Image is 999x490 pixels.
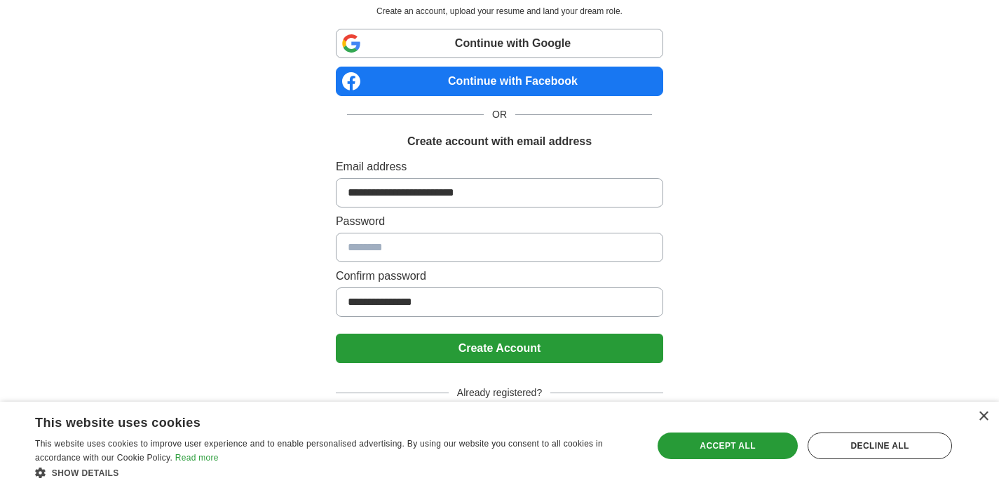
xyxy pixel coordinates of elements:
span: Show details [52,468,119,478]
span: This website uses cookies to improve user experience and to enable personalised advertising. By u... [35,439,603,463]
div: This website uses cookies [35,410,599,431]
div: Accept all [658,433,798,459]
a: Continue with Facebook [336,67,663,96]
label: Confirm password [336,268,663,285]
label: Password [336,213,663,230]
div: Decline all [808,433,952,459]
button: Create Account [336,334,663,363]
a: Continue with Google [336,29,663,58]
label: Email address [336,158,663,175]
span: Already registered? [449,386,550,400]
h1: Create account with email address [407,133,592,150]
a: Read more, opens a new window [175,453,219,463]
div: Show details [35,465,634,479]
div: Close [978,411,988,422]
p: Create an account, upload your resume and land your dream role. [339,5,660,18]
span: OR [484,107,515,122]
